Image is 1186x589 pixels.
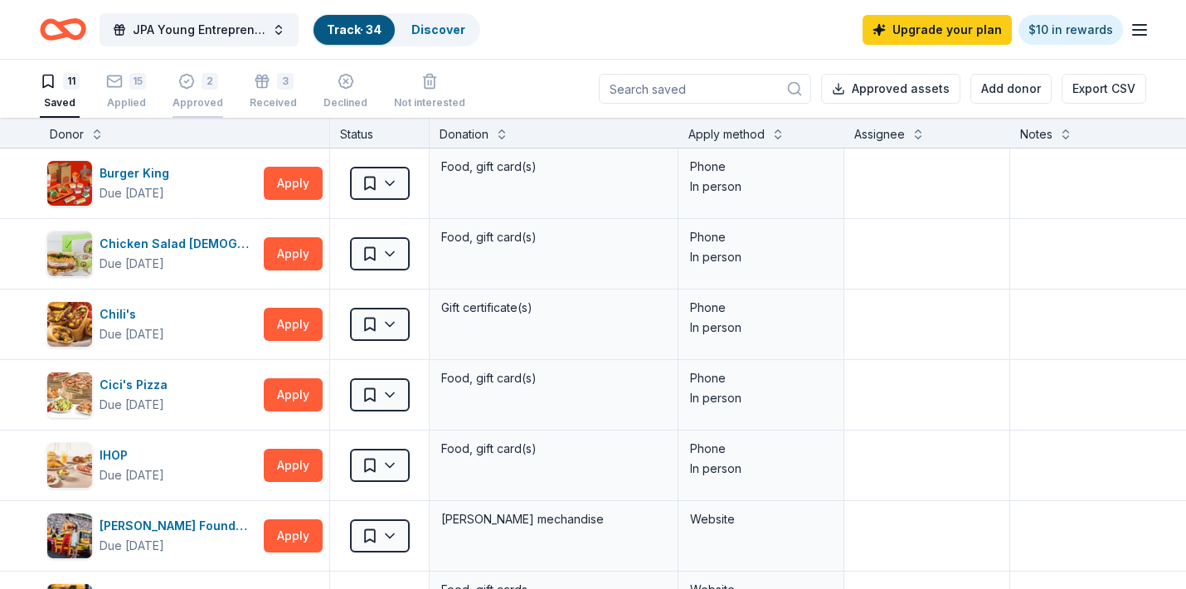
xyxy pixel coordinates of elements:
[1020,124,1052,144] div: Notes
[863,15,1012,45] a: Upgrade your plan
[46,301,257,348] button: Image for Chili'sChili'sDue [DATE]
[264,237,323,270] button: Apply
[173,66,223,118] button: 2Approved
[690,509,832,529] div: Website
[100,254,164,274] div: Due [DATE]
[100,13,299,46] button: JPA Young Entrepreneur’s Christmas Market
[47,161,92,206] img: Image for Burger King
[330,118,430,148] div: Status
[47,372,92,417] img: Image for Cici's Pizza
[40,10,86,49] a: Home
[440,296,668,319] div: Gift certificate(s)
[47,514,92,558] img: Image for Joey Logano Foundation
[100,465,164,485] div: Due [DATE]
[202,73,218,90] div: 2
[250,66,297,118] button: 3Received
[264,519,323,552] button: Apply
[327,22,382,37] a: Track· 34
[690,177,832,197] div: In person
[106,66,146,118] button: 15Applied
[100,536,164,556] div: Due [DATE]
[690,157,832,177] div: Phone
[100,395,164,415] div: Due [DATE]
[46,372,257,418] button: Image for Cici's PizzaCici's PizzaDue [DATE]
[690,298,832,318] div: Phone
[100,304,164,324] div: Chili's
[264,167,323,200] button: Apply
[599,74,811,104] input: Search saved
[100,445,164,465] div: IHOP
[690,227,832,247] div: Phone
[100,516,257,536] div: [PERSON_NAME] Foundation
[264,378,323,411] button: Apply
[690,439,832,459] div: Phone
[440,155,668,178] div: Food, gift card(s)
[312,13,480,46] button: Track· 34Discover
[690,318,832,338] div: In person
[40,96,80,110] div: Saved
[46,231,257,277] button: Image for Chicken Salad ChickChicken Salad [DEMOGRAPHIC_DATA]Due [DATE]
[690,247,832,267] div: In person
[100,183,164,203] div: Due [DATE]
[821,74,960,104] button: Approved assets
[264,308,323,341] button: Apply
[47,231,92,276] img: Image for Chicken Salad Chick
[100,234,257,254] div: Chicken Salad [DEMOGRAPHIC_DATA]
[47,302,92,347] img: Image for Chili's
[40,66,80,118] button: 11Saved
[440,437,668,460] div: Food, gift card(s)
[100,324,164,344] div: Due [DATE]
[63,73,80,90] div: 11
[264,449,323,482] button: Apply
[690,368,832,388] div: Phone
[47,443,92,488] img: Image for IHOP
[46,513,257,559] button: Image for Joey Logano Foundation[PERSON_NAME] FoundationDue [DATE]
[394,96,465,110] div: Not interested
[129,73,146,90] div: 15
[440,367,668,390] div: Food, gift card(s)
[323,66,367,118] button: Declined
[46,160,257,207] button: Image for Burger KingBurger KingDue [DATE]
[106,96,146,110] div: Applied
[1062,74,1146,104] button: Export CSV
[250,96,297,110] div: Received
[50,124,84,144] div: Donor
[394,66,465,118] button: Not interested
[690,388,832,408] div: In person
[46,442,257,489] button: Image for IHOPIHOPDue [DATE]
[277,73,294,90] div: 3
[173,96,223,110] div: Approved
[440,226,668,249] div: Food, gift card(s)
[133,20,265,40] span: JPA Young Entrepreneur’s Christmas Market
[100,163,176,183] div: Burger King
[411,22,465,37] a: Discover
[440,508,668,531] div: [PERSON_NAME] mechandise
[440,124,488,144] div: Donation
[100,375,174,395] div: Cici's Pizza
[323,96,367,110] div: Declined
[690,459,832,479] div: In person
[1018,15,1123,45] a: $10 in rewards
[688,124,765,144] div: Apply method
[854,124,905,144] div: Assignee
[970,74,1052,104] button: Add donor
